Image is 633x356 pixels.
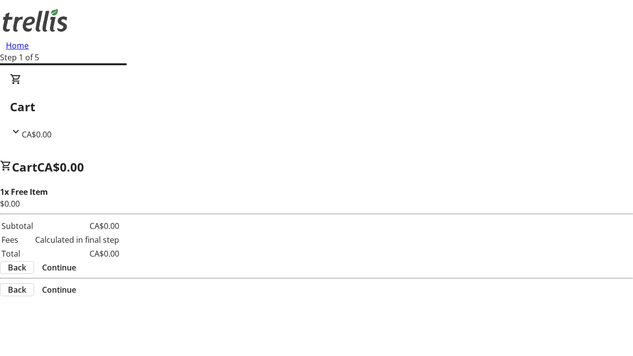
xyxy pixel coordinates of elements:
[35,233,120,246] td: Calculated in final step
[12,159,37,175] span: Cart
[1,233,34,246] td: Fees
[34,284,84,296] button: Continue
[8,284,26,296] span: Back
[37,159,84,175] span: CA$0.00
[1,220,34,232] td: Subtotal
[42,284,76,296] span: Continue
[35,247,120,260] td: CA$0.00
[8,262,26,273] span: Back
[34,262,84,273] button: Continue
[10,98,623,116] h2: Cart
[42,262,76,273] span: Continue
[10,73,623,140] div: CartCA$0.00
[35,220,120,232] td: CA$0.00
[22,129,51,140] span: CA$0.00
[1,247,34,260] td: Total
